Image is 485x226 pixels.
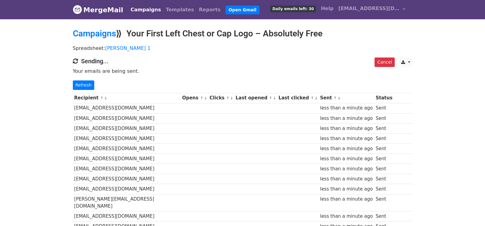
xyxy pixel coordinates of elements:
td: Sent [374,133,394,143]
div: less than a minute ago [320,155,373,162]
a: Daily emails left: 30 [268,2,318,15]
div: less than a minute ago [320,176,373,183]
div: less than a minute ago [320,213,373,220]
a: Cancel [375,57,394,67]
p: Your emails are being sent. [73,68,412,74]
td: Sent [374,103,394,113]
a: Templates [163,4,196,16]
td: Sent [374,194,394,211]
td: [EMAIL_ADDRESS][DOMAIN_NAME] [73,154,181,164]
a: ↓ [338,96,341,100]
th: Recipient [73,93,181,103]
a: [EMAIL_ADDRESS][DOMAIN_NAME] [336,2,408,17]
a: ↑ [200,96,203,100]
h2: ⟫ Your First Left Chest or Cap Logo – Absolutely Free [73,28,412,39]
div: less than a minute ago [320,125,373,132]
th: Last clicked [277,93,319,103]
th: Sent [319,93,374,103]
p: Spreadsheet: [73,45,412,51]
td: [EMAIL_ADDRESS][DOMAIN_NAME] [73,123,181,133]
span: Daily emails left: 30 [270,6,316,12]
a: ↓ [104,96,107,100]
a: ↓ [315,96,318,100]
td: [EMAIL_ADDRESS][DOMAIN_NAME] [73,184,181,194]
td: Sent [374,211,394,221]
td: Sent [374,113,394,123]
h4: Sending... [73,57,412,65]
td: [EMAIL_ADDRESS][DOMAIN_NAME] [73,144,181,154]
div: less than a minute ago [320,115,373,122]
a: Open Gmail [226,6,259,14]
a: Reports [196,4,223,16]
th: Clicks [208,93,234,103]
div: less than a minute ago [320,145,373,152]
div: less than a minute ago [320,135,373,142]
a: ↓ [273,96,276,100]
td: [EMAIL_ADDRESS][DOMAIN_NAME] [73,211,181,221]
div: less than a minute ago [320,186,373,193]
a: Campaigns [73,28,116,39]
td: [EMAIL_ADDRESS][DOMAIN_NAME] [73,113,181,123]
td: [EMAIL_ADDRESS][DOMAIN_NAME] [73,103,181,113]
td: [EMAIL_ADDRESS][DOMAIN_NAME] [73,164,181,174]
td: Sent [374,184,394,194]
a: Campaigns [128,4,163,16]
span: [EMAIL_ADDRESS][DOMAIN_NAME] [338,5,400,12]
a: ↑ [100,96,103,100]
div: less than a minute ago [320,196,373,203]
a: ↑ [311,96,314,100]
td: Sent [374,164,394,174]
td: Sent [374,144,394,154]
a: ↑ [269,96,272,100]
a: Help [319,2,336,15]
th: Status [374,93,394,103]
a: ↑ [226,96,229,100]
div: less than a minute ago [320,165,373,172]
td: Sent [374,154,394,164]
a: [PERSON_NAME] 1 [105,45,151,51]
a: ↓ [230,96,233,100]
th: Opens [181,93,208,103]
th: Last opened [234,93,277,103]
td: [EMAIL_ADDRESS][DOMAIN_NAME] [73,174,181,184]
img: MergeMail logo [73,5,82,14]
td: Sent [374,123,394,133]
a: MergeMail [73,3,123,16]
td: [EMAIL_ADDRESS][DOMAIN_NAME] [73,133,181,143]
a: ↑ [334,96,337,100]
a: ↓ [204,96,207,100]
td: Sent [374,174,394,184]
td: [PERSON_NAME][EMAIL_ADDRESS][DOMAIN_NAME] [73,194,181,211]
a: Refresh [73,80,95,90]
div: less than a minute ago [320,105,373,112]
